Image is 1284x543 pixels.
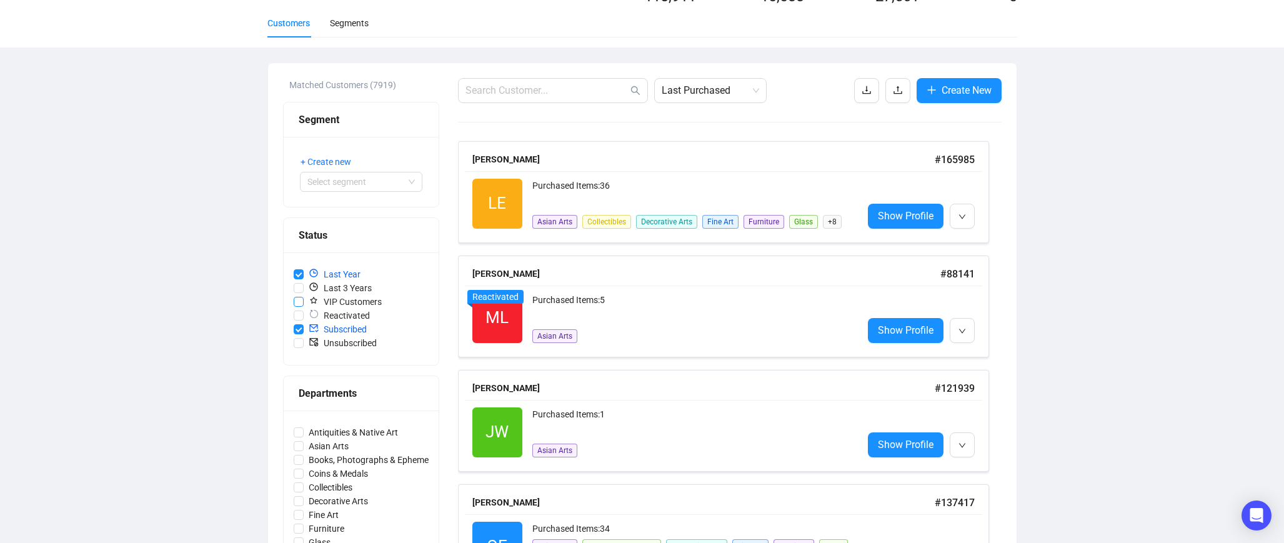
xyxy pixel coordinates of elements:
span: Asian Arts [532,329,577,343]
span: plus [927,85,937,95]
div: Open Intercom Messenger [1242,501,1272,531]
a: [PERSON_NAME]#88141MLReactivatedPurchased Items:5Asian ArtsShow Profile [458,256,1002,357]
span: Reactivated [304,309,375,322]
span: Reactivated [472,292,519,302]
span: Collectibles [304,481,357,494]
span: down [958,327,966,335]
span: # 137417 [935,497,975,509]
span: Last 3 Years [304,281,377,295]
div: Status [299,227,424,243]
span: Coins & Medals [304,467,373,481]
div: Segment [299,112,424,127]
span: + Create new [301,155,351,169]
span: Decorative Arts [304,494,373,508]
span: Furniture [304,522,349,536]
div: Customers [267,16,310,30]
span: download [862,85,872,95]
span: LE [488,191,506,216]
span: down [958,442,966,449]
a: [PERSON_NAME]#165985LEPurchased Items:36Asian ArtsCollectiblesDecorative ArtsFine ArtFurnitureGla... [458,141,1002,243]
div: Purchased Items: 5 [532,293,853,318]
span: Books, Photographs & Ephemera [304,453,442,467]
span: Show Profile [878,322,933,338]
span: # 121939 [935,382,975,394]
span: # 88141 [940,268,975,280]
span: Glass [789,215,818,229]
span: VIP Customers [304,295,387,309]
span: Show Profile [878,208,933,224]
span: Decorative Arts [636,215,697,229]
span: Fine Art [304,508,344,522]
div: Departments [299,386,424,401]
a: [PERSON_NAME]#121939JWPurchased Items:1Asian ArtsShow Profile [458,370,1002,472]
div: Purchased Items: 36 [532,179,853,204]
span: Subscribed [304,322,372,336]
button: Create New [917,78,1002,103]
span: Create New [942,82,992,98]
span: + 8 [823,215,842,229]
span: Asian Arts [532,215,577,229]
span: Last Year [304,267,366,281]
span: JW [485,419,509,445]
span: down [958,213,966,221]
span: upload [893,85,903,95]
span: Asian Arts [304,439,354,453]
span: Fine Art [702,215,739,229]
div: [PERSON_NAME] [472,496,935,509]
div: [PERSON_NAME] [472,381,935,395]
span: Furniture [744,215,784,229]
span: search [630,86,640,96]
div: [PERSON_NAME] [472,267,940,281]
span: Show Profile [878,437,933,452]
div: Segments [330,16,369,30]
button: + Create new [300,152,361,172]
a: Show Profile [868,318,943,343]
div: Purchased Items: 34 [532,522,853,537]
div: Purchased Items: 1 [532,407,853,432]
span: Unsubscribed [304,336,382,350]
div: [PERSON_NAME] [472,152,935,166]
span: Last Purchased [662,79,759,102]
a: Show Profile [868,204,943,229]
span: ML [485,305,509,331]
span: # 165985 [935,154,975,166]
span: Antiquities & Native Art [304,426,403,439]
div: Matched Customers (7919) [289,78,439,92]
a: Show Profile [868,432,943,457]
span: Collectibles [582,215,631,229]
input: Search Customer... [465,83,628,98]
span: Asian Arts [532,444,577,457]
